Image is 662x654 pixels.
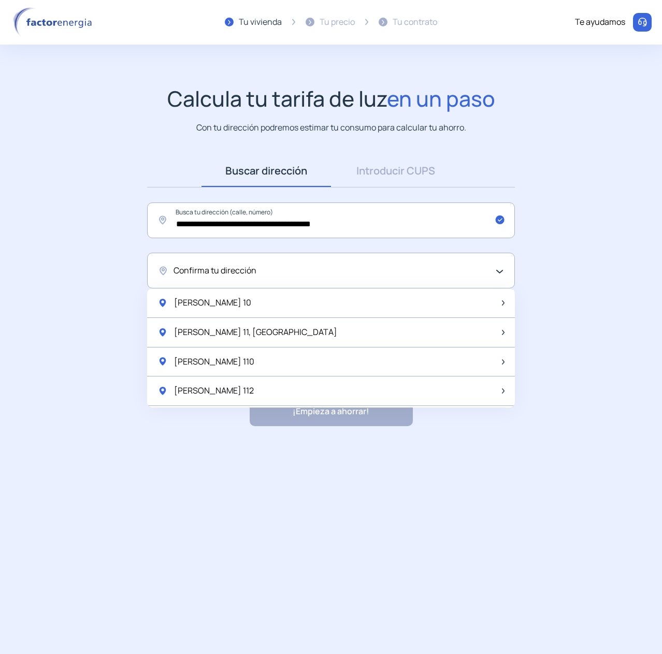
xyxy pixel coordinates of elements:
p: Con tu dirección podremos estimar tu consumo para calcular tu ahorro. [196,121,466,134]
img: arrow-next-item.svg [502,330,505,335]
span: [PERSON_NAME] 10 [174,296,251,310]
span: en un paso [387,84,495,113]
h1: Calcula tu tarifa de luz [167,86,495,111]
img: arrow-next-item.svg [502,300,505,306]
img: location-pin-green.svg [157,327,168,338]
div: Tu precio [320,16,355,29]
img: logo factor [10,7,98,37]
div: Te ayudamos [575,16,625,29]
span: [PERSON_NAME] 110 [174,355,254,369]
span: [PERSON_NAME] 11, [GEOGRAPHIC_DATA] [174,326,337,339]
span: [PERSON_NAME] 112 [174,384,254,398]
img: location-pin-green.svg [157,298,168,308]
img: location-pin-green.svg [157,386,168,396]
div: Tu vivienda [239,16,282,29]
img: arrow-next-item.svg [502,388,505,394]
div: Tu contrato [393,16,437,29]
img: location-pin-green.svg [157,356,168,367]
a: Introducir CUPS [331,155,460,187]
span: Confirma tu dirección [174,264,256,278]
a: Buscar dirección [202,155,331,187]
img: llamar [637,17,647,27]
img: arrow-next-item.svg [502,359,505,365]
